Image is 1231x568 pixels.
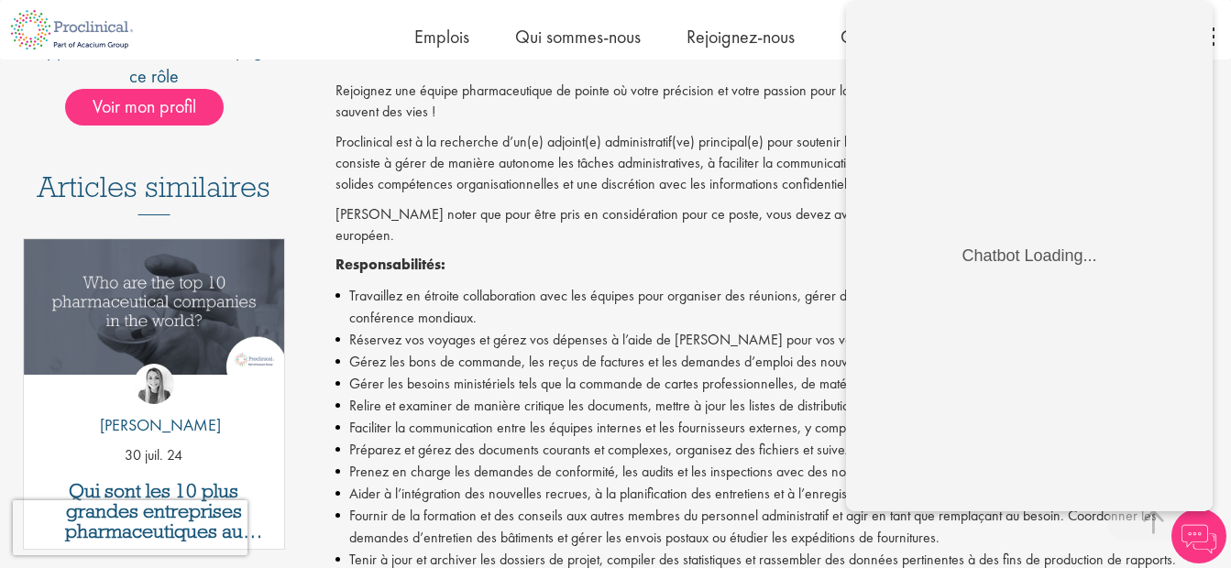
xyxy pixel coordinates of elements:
[335,395,1217,417] li: Relire et examiner de manière critique les documents, mettre à jour les listes de distribution et...
[1171,508,1226,563] img: Le chatbot
[335,81,1217,123] p: Rejoignez une équipe pharmaceutique de pointe où votre précision et votre passion pour la qualité...
[414,25,469,49] a: Emplois
[335,461,1217,483] li: Prenez en charge les demandes de conformité, les audits et les inspections avec des normes de qua...
[335,483,1217,505] li: Aider à l’intégration des nouvelles recrues, à la planification des entretiens et à l’enregistrem...
[86,364,221,446] a: Hannah Burke [PERSON_NAME]
[841,25,896,49] a: Contact
[24,239,284,375] img: Top 10 des entreprises pharmaceutiques dans le monde 2025
[335,329,1217,351] li: Réservez vos voyages et gérez vos dépenses à l’aide de [PERSON_NAME] pour vos voyages dans le mon...
[335,351,1217,373] li: Gérez les bons de commande, les reçus de factures et les demandes d’emploi des nouveaux employés.
[100,414,221,435] font: [PERSON_NAME]
[687,25,795,49] a: Rejoignez-nous
[335,132,1217,195] p: Proclinical est à la recherche d’un(e) adjoint(e) administratif(ve) principal(e) pour soutenir le...
[37,171,270,215] h3: Articles similaires
[335,505,1217,549] li: Fournir de la formation et des conseils aux autres membres du personnel administratif et agir en ...
[335,204,1217,246] p: [PERSON_NAME] noter que pour être pris en considération pour ce poste, vous devez avoir le droit ...
[335,417,1217,439] li: Faciliter la communication entre les équipes internes et les fournisseurs externes, y compris l’o...
[115,246,250,266] div: Chatbot Loading...
[13,500,247,555] iframe: reCAPTCHA
[335,439,1217,461] li: Préparez et gérez des documents courants et complexes, organisez des fichiers et suivez les donné...
[335,285,1217,329] li: Travaillez en étroite collaboration avec les équipes pour organiser des réunions, gérer des calen...
[335,255,445,274] strong: Responsabilités:
[24,445,284,466] p: 30 juil. 24
[335,373,1217,395] li: Gérer les besoins ministériels tels que la commande de cartes professionnelles, de matériel/logic...
[65,89,224,126] span: Voir mon profil
[515,25,641,49] a: Qui sommes-nous
[33,481,275,541] a: Qui sont les 10 plus grandes entreprises pharmaceutiques au monde ? (2025)
[65,93,242,116] a: Voir mon profil
[134,364,174,404] img: Hannah Burke
[24,239,284,401] a: Lien vers un article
